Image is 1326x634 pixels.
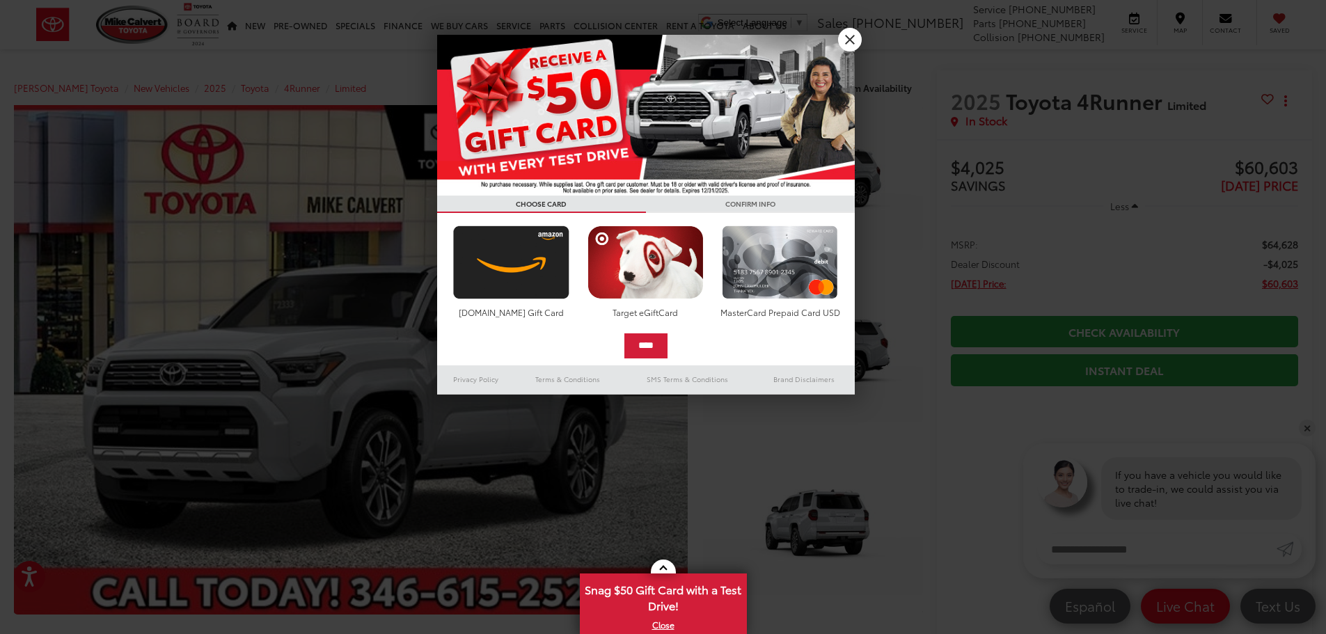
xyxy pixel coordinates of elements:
[753,371,855,388] a: Brand Disclaimers
[437,35,855,196] img: 55838_top_625864.jpg
[718,225,842,299] img: mastercard.png
[584,306,707,318] div: Target eGiftCard
[437,196,646,213] h3: CHOOSE CARD
[450,225,573,299] img: amazoncard.png
[584,225,707,299] img: targetcard.png
[514,371,621,388] a: Terms & Conditions
[646,196,855,213] h3: CONFIRM INFO
[718,306,842,318] div: MasterCard Prepaid Card USD
[437,371,515,388] a: Privacy Policy
[581,575,745,617] span: Snag $50 Gift Card with a Test Drive!
[622,371,753,388] a: SMS Terms & Conditions
[450,306,573,318] div: [DOMAIN_NAME] Gift Card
